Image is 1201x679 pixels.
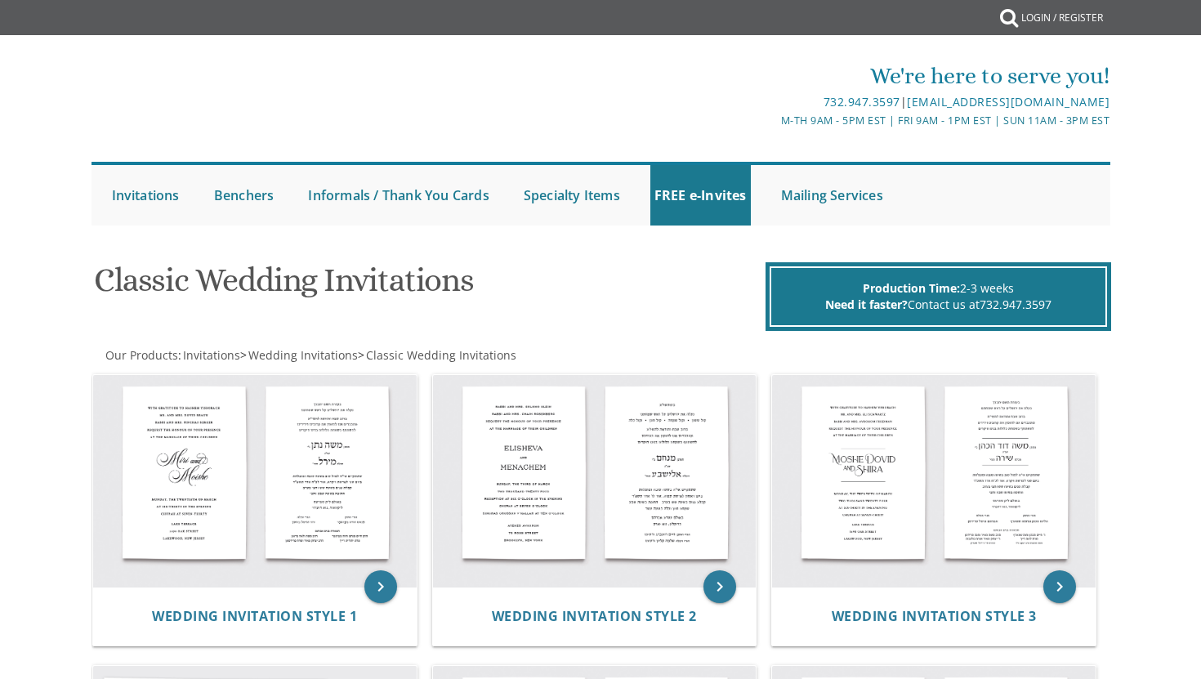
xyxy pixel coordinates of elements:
a: Wedding Invitation Style 3 [832,609,1037,624]
a: Wedding Invitation Style 2 [492,609,697,624]
a: 732.947.3597 [824,94,900,109]
span: Invitations [183,347,240,363]
div: We're here to serve you! [431,60,1109,92]
a: Informals / Thank You Cards [304,165,493,226]
img: Wedding Invitation Style 2 [433,375,757,587]
h1: Classic Wedding Invitations [94,262,761,310]
a: Benchers [210,165,279,226]
span: Production Time: [863,280,960,296]
a: Invitations [181,347,240,363]
span: > [358,347,516,363]
a: Wedding Invitation Style 1 [152,609,357,624]
a: Classic Wedding Invitations [364,347,516,363]
img: Wedding Invitation Style 3 [772,375,1096,587]
a: keyboard_arrow_right [364,570,397,603]
a: Specialty Items [520,165,624,226]
img: Wedding Invitation Style 1 [93,375,417,587]
div: | [431,92,1109,112]
span: Need it faster? [825,297,908,312]
span: Wedding Invitation Style 1 [152,607,357,625]
a: FREE e-Invites [650,165,751,226]
a: [EMAIL_ADDRESS][DOMAIN_NAME] [907,94,1109,109]
a: keyboard_arrow_right [703,570,736,603]
span: Wedding Invitation Style 3 [832,607,1037,625]
a: 732.947.3597 [980,297,1051,312]
a: keyboard_arrow_right [1043,570,1076,603]
span: Classic Wedding Invitations [366,347,516,363]
span: Wedding Invitations [248,347,358,363]
a: Our Products [104,347,178,363]
a: Mailing Services [777,165,887,226]
div: : [92,347,601,364]
a: Invitations [108,165,184,226]
span: Wedding Invitation Style 2 [492,607,697,625]
a: Wedding Invitations [247,347,358,363]
div: 2-3 weeks Contact us at [770,266,1107,327]
span: > [240,347,358,363]
div: M-Th 9am - 5pm EST | Fri 9am - 1pm EST | Sun 11am - 3pm EST [431,112,1109,129]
